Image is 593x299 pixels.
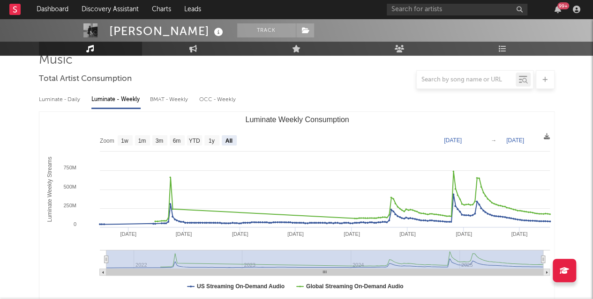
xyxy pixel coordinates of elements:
text: 6m [173,138,180,144]
text: 500M [63,184,76,190]
div: BMAT - Weekly [150,92,190,108]
text: Luminate Weekly Consumption [245,116,349,124]
text: [DATE] [232,231,248,237]
text: [DATE] [444,137,462,144]
div: 99 + [557,2,569,9]
text: 0 [73,221,76,227]
div: Luminate - Weekly [91,92,141,108]
text: → [491,137,496,144]
text: Global Streaming On-Demand Audio [306,283,403,290]
text: 250M [63,203,76,208]
text: YTD [188,138,200,144]
text: [DATE] [511,231,527,237]
text: US Streaming On-Demand Audio [197,283,285,290]
text: 1y [208,138,214,144]
text: [DATE] [175,231,192,237]
text: 1w [121,138,128,144]
text: 3m [155,138,163,144]
input: Search for artists [387,4,527,15]
button: 99+ [555,6,561,13]
button: Track [237,23,296,37]
div: OCC - Weekly [199,92,237,108]
svg: Luminate Weekly Consumption [39,112,555,299]
text: [DATE] [506,137,524,144]
text: [DATE] [287,231,303,237]
text: 1m [138,138,146,144]
text: Luminate Weekly Streams [46,157,53,222]
text: [DATE] [344,231,360,237]
div: Luminate - Daily [39,92,82,108]
text: All [225,138,232,144]
text: 750M [63,165,76,170]
div: [PERSON_NAME] [109,23,225,39]
text: [DATE] [456,231,472,237]
input: Search by song name or URL [417,76,516,84]
span: Music [39,55,73,66]
text: Zoom [100,138,114,144]
text: [DATE] [399,231,416,237]
text: [DATE] [120,231,136,237]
